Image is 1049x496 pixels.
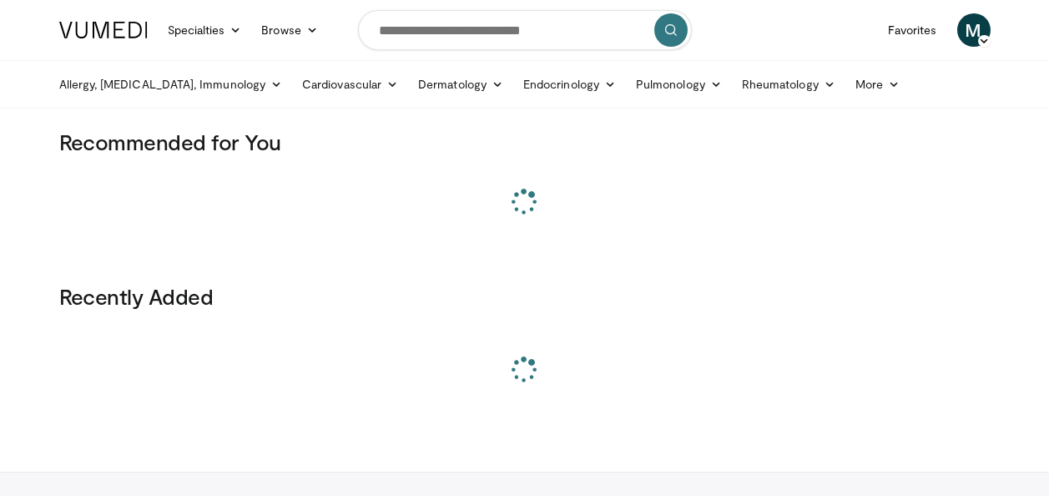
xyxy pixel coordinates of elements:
[358,10,692,50] input: Search topics, interventions
[957,13,991,47] a: M
[49,68,293,101] a: Allergy, [MEDICAL_DATA], Immunology
[626,68,732,101] a: Pulmonology
[408,68,513,101] a: Dermatology
[251,13,328,47] a: Browse
[845,68,910,101] a: More
[59,129,991,155] h3: Recommended for You
[158,13,252,47] a: Specialties
[292,68,408,101] a: Cardiovascular
[732,68,845,101] a: Rheumatology
[513,68,626,101] a: Endocrinology
[59,283,991,310] h3: Recently Added
[59,22,148,38] img: VuMedi Logo
[878,13,947,47] a: Favorites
